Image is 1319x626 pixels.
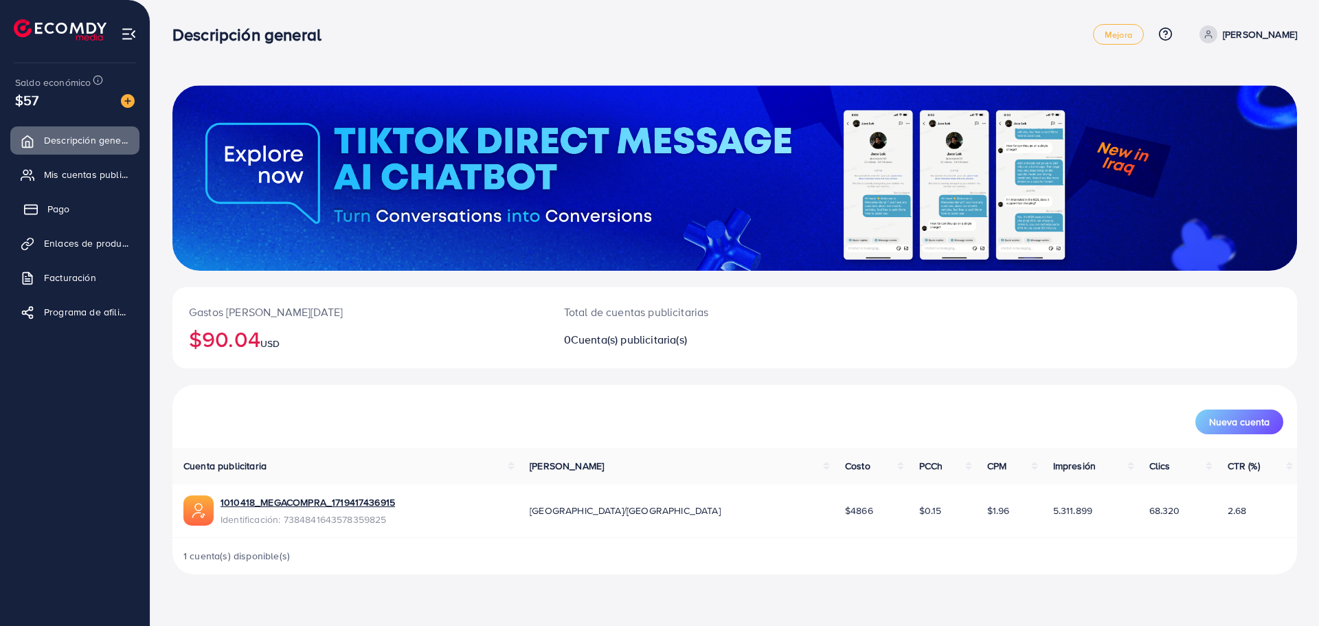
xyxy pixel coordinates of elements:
font: $1.96 [987,504,1010,517]
font: 2.68 [1228,504,1247,517]
font: Descripción general [172,23,322,46]
a: Mis cuentas publicitarias [10,161,139,188]
iframe: Charlar [1261,564,1309,616]
font: USD [260,337,280,350]
font: Identificación: 7384841643578359825 [221,513,387,526]
button: Nueva cuenta [1195,410,1283,434]
img: logo [14,19,106,41]
font: Pago [47,202,70,216]
a: 1010418_MEGACOMPRA_1719417436915 [221,495,395,509]
font: [GEOGRAPHIC_DATA]/[GEOGRAPHIC_DATA] [530,504,721,517]
a: Facturación [10,264,139,291]
font: PCCh [919,459,943,473]
font: Nueva cuenta [1209,415,1270,429]
a: [PERSON_NAME] [1194,25,1297,43]
a: Descripción general [10,126,139,154]
img: imagen [121,94,135,108]
font: Descripción general [44,133,133,147]
font: [PERSON_NAME] [1223,27,1297,41]
font: 1 cuenta(s) disponible(s) [183,549,290,563]
a: Enlaces de productos [10,230,139,257]
font: Cuenta(s) publicitaria(s) [571,332,687,347]
font: Programa de afiliados [44,305,141,319]
font: $4866 [845,504,873,517]
font: Mejora [1105,28,1132,41]
font: 5.311.899 [1053,504,1092,517]
font: 68.320 [1149,504,1180,517]
font: CPM [987,459,1006,473]
font: $90.04 [189,323,260,355]
font: $57 [15,90,38,110]
a: Programa de afiliados [10,298,139,326]
font: $0.15 [919,504,942,517]
font: [PERSON_NAME] [530,459,604,473]
font: Saldo económico [15,76,91,89]
font: Gastos [PERSON_NAME][DATE] [189,304,343,320]
a: Mejora [1093,24,1144,45]
font: Total de cuentas publicitarias [564,304,709,320]
font: Clics [1149,459,1171,473]
img: menú [121,26,137,42]
font: CTR (%) [1228,459,1260,473]
font: Costo [845,459,870,473]
font: Enlaces de productos [44,236,140,250]
font: Mis cuentas publicitarias [44,168,153,181]
font: 0 [564,332,571,347]
a: Pago [10,195,139,223]
font: Impresión [1053,459,1096,473]
font: Cuenta publicitaria [183,459,267,473]
font: Facturación [44,271,96,284]
img: ic-ads-acc.e4c84228.svg [183,495,214,526]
